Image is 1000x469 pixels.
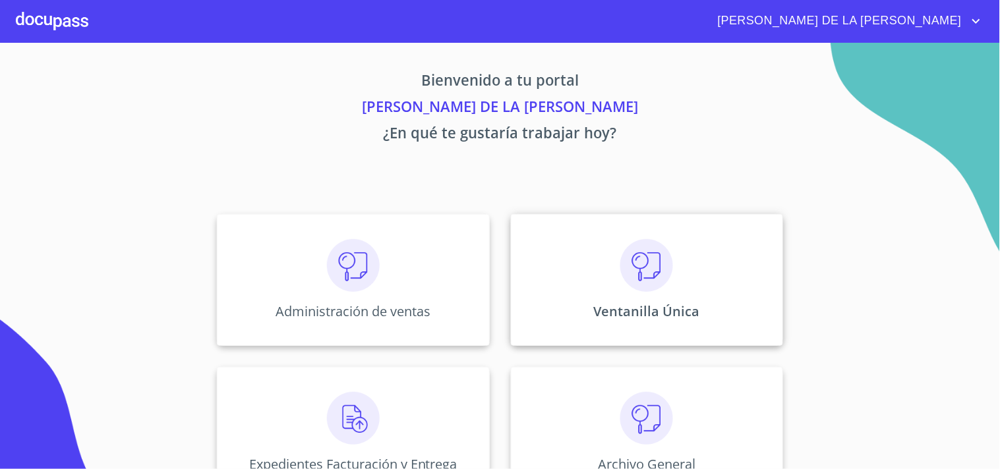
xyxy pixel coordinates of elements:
[276,302,430,320] p: Administración de ventas
[620,239,673,292] img: consulta.png
[620,392,673,445] img: consulta.png
[708,11,968,32] span: [PERSON_NAME] DE LA [PERSON_NAME]
[94,96,906,122] p: [PERSON_NAME] DE LA [PERSON_NAME]
[327,392,380,445] img: carga.png
[327,239,380,292] img: consulta.png
[708,11,984,32] button: account of current user
[94,122,906,148] p: ¿En qué te gustaría trabajar hoy?
[94,69,906,96] p: Bienvenido a tu portal
[594,302,700,320] p: Ventanilla Única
